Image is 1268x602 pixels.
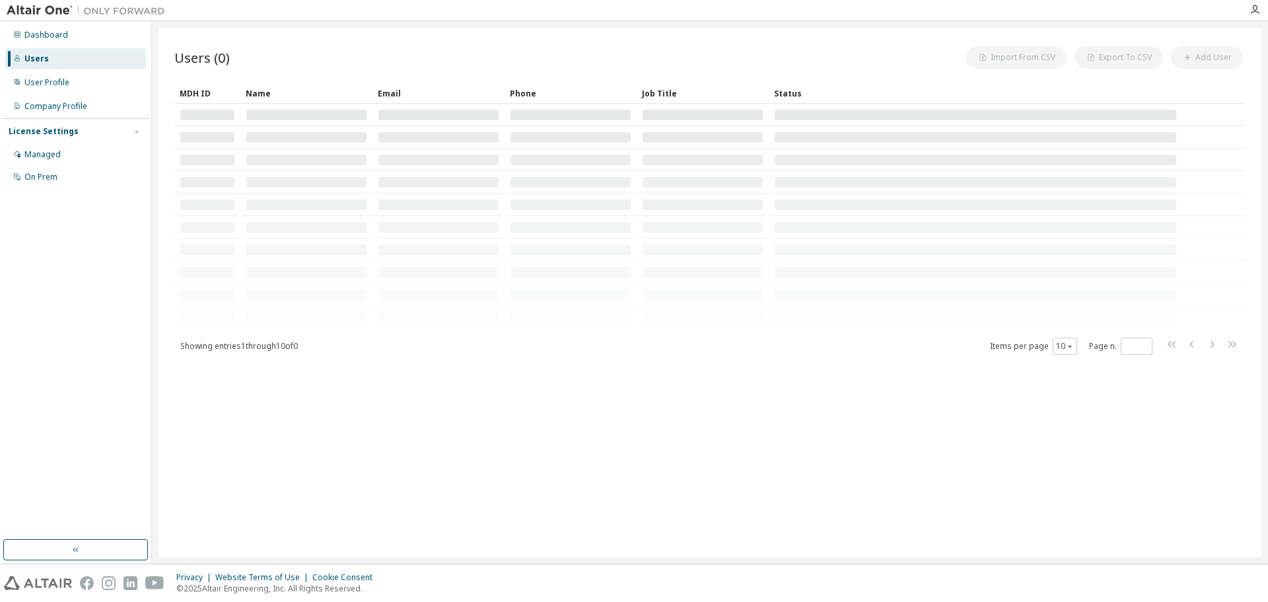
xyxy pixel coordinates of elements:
img: facebook.svg [80,576,94,590]
div: Website Terms of Use [215,572,312,583]
div: Dashboard [24,30,68,40]
div: MDH ID [180,83,235,104]
div: On Prem [24,172,57,182]
button: Export To CSV [1074,46,1163,69]
div: Users [24,54,49,64]
span: Users (0) [174,48,230,67]
img: Altair One [7,4,172,17]
div: Status [774,83,1177,104]
button: 10 [1056,341,1074,352]
span: Showing entries 1 through 10 of 0 [180,340,298,352]
img: linkedin.svg [123,576,137,590]
div: Company Profile [24,101,87,112]
div: Phone [510,83,631,104]
span: Items per page [990,338,1077,355]
div: License Settings [9,126,79,137]
div: Email [378,83,499,104]
img: youtube.svg [145,576,164,590]
div: Cookie Consent [312,572,380,583]
div: User Profile [24,77,69,88]
button: Add User [1171,46,1243,69]
span: Page n. [1089,338,1152,355]
img: altair_logo.svg [4,576,72,590]
img: instagram.svg [102,576,116,590]
div: Job Title [642,83,763,104]
div: Managed [24,149,61,160]
div: Name [246,83,367,104]
p: © 2025 Altair Engineering, Inc. All Rights Reserved. [176,583,380,594]
div: Privacy [176,572,215,583]
button: Import From CSV [966,46,1067,69]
